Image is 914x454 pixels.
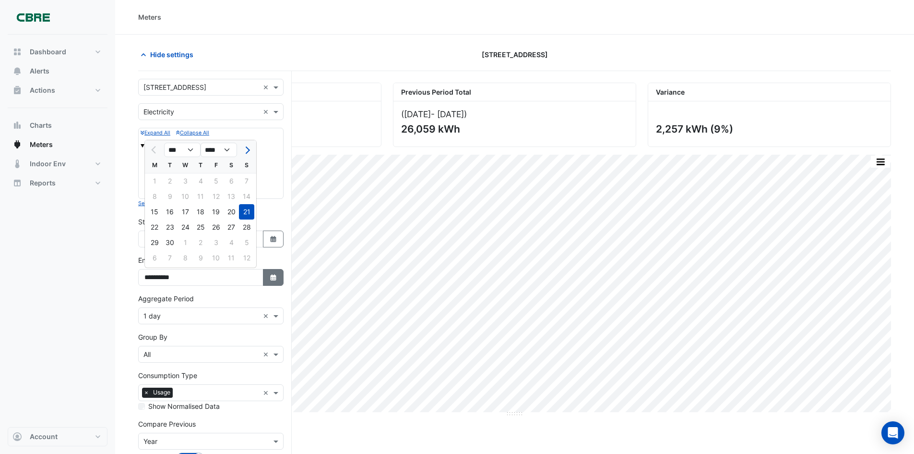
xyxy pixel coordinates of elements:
app-icon: Charts [12,121,22,130]
button: Expand All [141,128,170,137]
div: Tuesday, September 16, 2025 [162,204,178,220]
div: Tuesday, October 7, 2025 [162,250,178,266]
label: End Date [138,255,167,265]
fa-icon: Select Date [269,273,278,282]
div: Saturday, September 20, 2025 [224,204,239,220]
app-icon: Alerts [12,66,22,76]
span: Usage [151,388,173,397]
div: 24 [178,220,193,235]
div: Open Intercom Messenger [881,421,904,444]
span: Meters [30,140,53,149]
span: [STREET_ADDRESS] [482,49,548,60]
span: Alerts [30,66,49,76]
div: 21 [239,204,254,220]
div: Friday, September 26, 2025 [208,220,224,235]
div: Meters [138,12,161,22]
app-icon: Actions [12,86,22,95]
div: Thursday, September 25, 2025 [193,220,208,235]
div: Sunday, October 5, 2025 [239,235,254,250]
span: Clear [263,107,271,117]
span: Reports [30,178,56,188]
span: Dashboard [30,47,66,57]
button: Account [8,427,107,446]
small: Select Reportable [138,200,182,207]
small: Collapse All [176,130,209,136]
div: Sunday, September 21, 2025 [239,204,254,220]
label: Group By [138,332,167,342]
div: Friday, October 3, 2025 [208,235,224,250]
span: Clear [263,388,271,398]
div: 30 [162,235,178,250]
div: 27 [224,220,239,235]
div: 26 [208,220,224,235]
fa-icon: Select Date [269,235,278,243]
div: T [162,158,178,173]
div: Wednesday, October 8, 2025 [178,250,193,266]
span: × [142,388,151,397]
div: 6 [147,250,162,266]
div: 17 [178,204,193,220]
button: Charts [8,116,107,135]
div: 15 [147,204,162,220]
div: Sunday, October 12, 2025 [239,250,254,266]
div: Monday, September 29, 2025 [147,235,162,250]
app-icon: Dashboard [12,47,22,57]
div: Saturday, October 11, 2025 [224,250,239,266]
button: Dashboard [8,42,107,61]
div: Thursday, September 18, 2025 [193,204,208,220]
div: Monday, September 15, 2025 [147,204,162,220]
span: Charts [30,121,52,130]
button: Indoor Env [8,154,107,173]
div: 25 [193,220,208,235]
div: M [147,158,162,173]
button: More Options [871,156,890,168]
div: 18 [193,204,208,220]
div: S [224,158,239,173]
div: 7 [162,250,178,266]
div: 29 [147,235,162,250]
select: Select year [201,143,237,157]
small: Expand All [141,130,170,136]
app-icon: Indoor Env [12,159,22,169]
div: Wednesday, October 1, 2025 [178,235,193,250]
div: S [239,158,254,173]
span: Clear [263,82,271,92]
app-icon: Reports [12,178,22,188]
span: Account [30,432,58,442]
div: Saturday, September 27, 2025 [224,220,239,235]
select: Select month [164,143,201,157]
div: Wednesday, September 17, 2025 [178,204,193,220]
div: Wednesday, September 24, 2025 [178,220,193,235]
button: Hide settings [138,46,200,63]
button: Actions [8,81,107,100]
div: Sunday, September 28, 2025 [239,220,254,235]
div: 2 [193,235,208,250]
div: Tuesday, September 30, 2025 [162,235,178,250]
div: Friday, September 19, 2025 [208,204,224,220]
div: 12 [239,250,254,266]
div: Variance [648,83,890,101]
span: Hide settings [150,49,193,60]
div: 11 [224,250,239,266]
div: Thursday, October 9, 2025 [193,250,208,266]
div: 23 [162,220,178,235]
div: 9 [193,250,208,266]
div: Tuesday, September 23, 2025 [162,220,178,235]
div: Saturday, October 4, 2025 [224,235,239,250]
span: Actions [30,86,55,95]
div: 28 [239,220,254,235]
div: Thursday, October 2, 2025 [193,235,208,250]
div: ([DATE] ) [401,109,628,119]
img: Company Logo [12,8,55,27]
app-icon: Meters [12,140,22,149]
span: Clear [263,349,271,359]
div: 16 [162,204,178,220]
div: W [178,158,193,173]
label: Start Date [138,217,170,227]
div: 8 [178,250,193,266]
div: Monday, September 22, 2025 [147,220,162,235]
label: Consumption Type [138,370,197,380]
div: 1 [178,235,193,250]
div: Friday, October 10, 2025 [208,250,224,266]
div: 2,257 kWh (9%) [656,123,881,135]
